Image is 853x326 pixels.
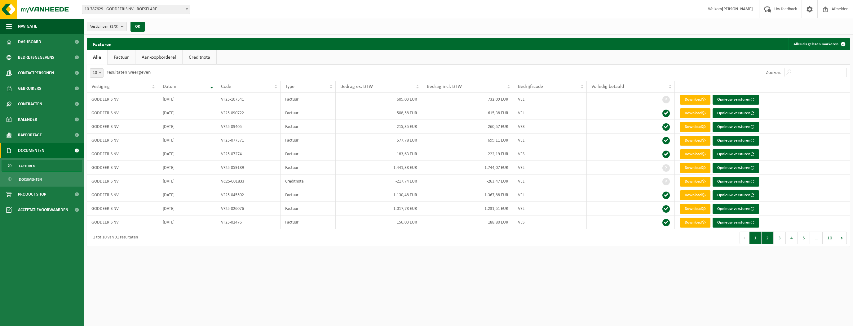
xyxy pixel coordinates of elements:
[216,120,281,134] td: VF25-09405
[158,202,216,215] td: [DATE]
[513,147,587,161] td: VES
[336,93,422,106] td: 605,03 EUR
[19,174,42,185] span: Documenten
[216,106,281,120] td: VF25-090722
[281,161,336,174] td: Factuur
[108,50,135,65] a: Factuur
[774,232,786,244] button: 3
[87,22,127,31] button: Vestigingen(3/3)
[281,93,336,106] td: Factuur
[513,202,587,215] td: VEL
[823,232,837,244] button: 10
[422,134,513,147] td: 699,11 EUR
[513,134,587,147] td: VEL
[340,84,373,89] span: Bedrag ex. BTW
[18,19,37,34] span: Navigatie
[90,68,104,78] span: 10
[216,161,281,174] td: VF25-059189
[336,202,422,215] td: 1.017,78 EUR
[427,84,462,89] span: Bedrag incl. BTW
[158,120,216,134] td: [DATE]
[18,143,44,158] span: Documenten
[422,120,513,134] td: 260,57 EUR
[158,161,216,174] td: [DATE]
[216,202,281,215] td: VF25-026076
[135,50,182,65] a: Aankoopborderel
[281,134,336,147] td: Factuur
[19,160,35,172] span: Facturen
[713,95,759,105] button: Opnieuw versturen
[680,108,710,118] a: Download
[713,204,759,214] button: Opnieuw versturen
[18,65,54,81] span: Contactpersonen
[216,188,281,202] td: VF25-045502
[87,161,158,174] td: GODDEERIS NV
[336,134,422,147] td: 577,78 EUR
[422,215,513,229] td: 188,80 EUR
[713,163,759,173] button: Opnieuw versturen
[87,215,158,229] td: GODDEERIS NV
[680,149,710,159] a: Download
[513,188,587,202] td: VEL
[336,174,422,188] td: -217,74 EUR
[90,232,138,243] div: 1 tot 10 van 91 resultaten
[680,122,710,132] a: Download
[281,106,336,120] td: Factuur
[221,84,231,89] span: Code
[18,127,42,143] span: Rapportage
[422,202,513,215] td: 1.231,51 EUR
[680,218,710,228] a: Download
[82,5,190,14] span: 10-787629 - GODDEERIS NV - ROESELARE
[130,22,145,32] button: OK
[281,202,336,215] td: Factuur
[422,147,513,161] td: 222,19 EUR
[18,112,37,127] span: Kalender
[680,190,710,200] a: Download
[789,38,849,50] button: Alles als gelezen markeren
[107,70,151,75] label: resultaten weergeven
[713,108,759,118] button: Opnieuw versturen
[422,174,513,188] td: -263,47 EUR
[216,215,281,229] td: VF25-02476
[87,174,158,188] td: GODDEERIS NV
[216,134,281,147] td: VF25-077371
[518,84,543,89] span: Bedrijfscode
[2,173,82,185] a: Documenten
[18,50,54,65] span: Bedrijfsgegevens
[158,147,216,161] td: [DATE]
[749,232,762,244] button: 1
[281,120,336,134] td: Factuur
[216,93,281,106] td: VF25-107541
[336,106,422,120] td: 508,58 EUR
[18,34,41,50] span: Dashboard
[110,25,118,29] count: (3/3)
[422,106,513,120] td: 615,38 EUR
[158,93,216,106] td: [DATE]
[422,93,513,106] td: 732,09 EUR
[87,50,107,65] a: Alle
[680,163,710,173] a: Download
[163,84,176,89] span: Datum
[422,188,513,202] td: 1.367,88 EUR
[513,106,587,120] td: VEL
[216,147,281,161] td: VF25-07274
[87,106,158,120] td: GODDEERIS NV
[722,7,753,11] strong: [PERSON_NAME]
[336,147,422,161] td: 183,63 EUR
[90,22,118,31] span: Vestigingen
[336,120,422,134] td: 215,35 EUR
[762,232,774,244] button: 2
[713,136,759,146] button: Opnieuw versturen
[87,147,158,161] td: GODDEERIS NV
[680,177,710,187] a: Download
[158,215,216,229] td: [DATE]
[713,149,759,159] button: Opnieuw versturen
[798,232,810,244] button: 5
[281,174,336,188] td: Creditnota
[18,81,41,96] span: Gebruikers
[281,147,336,161] td: Factuur
[87,38,118,50] h2: Facturen
[713,218,759,228] button: Opnieuw versturen
[513,93,587,106] td: VEL
[158,174,216,188] td: [DATE]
